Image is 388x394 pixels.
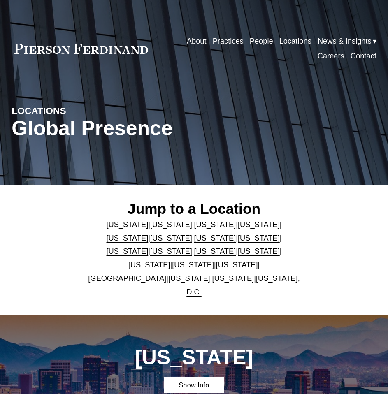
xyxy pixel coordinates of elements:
[250,34,273,49] a: People
[216,260,258,269] a: [US_STATE]
[318,34,376,49] a: folder dropdown
[238,247,280,255] a: [US_STATE]
[118,346,270,369] h1: [US_STATE]
[318,49,344,64] a: Careers
[88,218,300,299] p: | | | | | | | | | | | | | | | | | |
[107,220,149,229] a: [US_STATE]
[213,34,244,49] a: Practices
[12,117,255,140] h1: Global Presence
[150,234,192,242] a: [US_STATE]
[186,274,300,296] a: [US_STATE], D.C.
[150,220,192,229] a: [US_STATE]
[238,234,280,242] a: [US_STATE]
[107,247,149,255] a: [US_STATE]
[150,247,192,255] a: [US_STATE]
[212,274,254,283] a: [US_STATE]
[351,49,376,64] a: Contact
[88,200,300,218] h2: Jump to a Location
[187,34,207,49] a: About
[238,220,280,229] a: [US_STATE]
[88,274,166,283] a: [GEOGRAPHIC_DATA]
[279,34,311,49] a: Locations
[12,105,103,117] h4: LOCATIONS
[194,247,236,255] a: [US_STATE]
[168,274,210,283] a: [US_STATE]
[107,234,149,242] a: [US_STATE]
[194,220,236,229] a: [US_STATE]
[318,35,372,48] span: News & Insights
[172,260,214,269] a: [US_STATE]
[164,377,225,393] a: Show Info
[128,260,170,269] a: [US_STATE]
[194,234,236,242] a: [US_STATE]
